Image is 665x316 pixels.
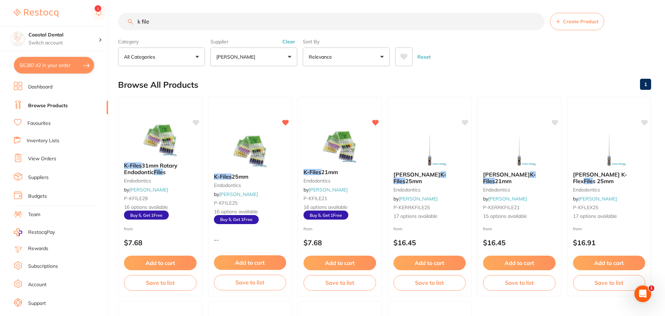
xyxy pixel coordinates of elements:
a: Suppliers [28,174,49,181]
b: K-Files 25mm [214,173,286,180]
span: from [573,226,582,231]
small: endodontics [483,187,556,193]
span: 1 [649,285,654,291]
button: Add to cart [573,256,646,270]
span: from [304,226,313,231]
a: RestocqPay [14,228,55,236]
button: Save to list [483,275,556,290]
b: Kerr K-Files 25mm [393,171,466,184]
span: 31mm Rotary Endodontic [124,162,177,175]
div: -- [208,237,292,243]
b: Kerr K-Files 21mm [483,171,556,184]
em: K-Files [304,169,321,176]
a: Rewards [28,245,48,252]
a: Dashboard [28,84,52,91]
span: P-KFILE21 [304,195,327,202]
span: Create Product [563,19,598,24]
a: Favourites [27,120,51,127]
iframe: Intercom live chat [634,285,651,302]
small: endodontics [393,187,466,193]
a: [PERSON_NAME] [129,187,168,193]
span: [PERSON_NAME] [483,171,530,178]
span: Buy 5, Get 1 Free [124,211,169,220]
span: by [393,196,438,202]
button: Save to list [214,275,286,290]
img: K-Files 25mm [227,133,273,168]
span: P-KFILE25 [214,200,238,206]
span: 16 options available [124,204,197,211]
button: Reset [415,48,433,66]
b: Kerr K-Flex Files 25mm [573,171,646,184]
a: Browse Products [28,102,68,109]
p: Relevance [309,53,335,60]
a: Restocq Logo [14,5,58,21]
p: Switch account [28,40,99,46]
button: Relevance [303,48,390,66]
em: File [154,169,163,176]
a: [PERSON_NAME] [399,196,438,202]
a: [PERSON_NAME] [309,187,348,193]
span: Buy 5, Get 1 Free [214,215,259,224]
label: Sort By [303,39,390,45]
span: from [124,226,133,231]
img: K-Files 21mm [317,129,362,163]
a: [PERSON_NAME] [488,196,527,202]
span: 17 options available [573,213,646,220]
em: K-Files [124,162,142,169]
span: [PERSON_NAME] K-Flex [573,171,627,184]
span: Buy 5, Get 1 Free [304,211,348,220]
span: P-KERRKFILE21 [483,204,519,211]
button: Add to cart [393,256,466,270]
a: Subscriptions [28,263,58,270]
a: Team [28,211,40,218]
a: Budgets [28,193,47,200]
img: Kerr K-Files 21mm [497,131,542,166]
a: Support [28,300,46,307]
a: [PERSON_NAME] [219,191,258,197]
p: $16.45 [483,239,556,247]
a: Account [28,281,47,288]
button: Add to cart [214,255,286,270]
label: Category [118,39,205,45]
span: RestocqPay [28,229,55,236]
span: by [304,187,348,193]
img: Restocq Logo [14,9,58,17]
span: P-KERRKFILE25 [393,204,430,211]
span: by [124,187,168,193]
button: Add to cart [304,256,376,270]
button: Add to cart [124,256,197,270]
h2: Browse All Products [118,80,198,90]
button: Save to list [124,275,197,290]
span: 25mm [405,178,422,185]
button: Add to cart [483,256,556,270]
span: by [483,196,527,202]
span: [PERSON_NAME] [393,171,440,178]
img: K-Files 31mm Rotary Endodontic Files [138,122,183,157]
span: 16 options available [214,208,286,215]
span: s 25mm [593,178,614,185]
em: K-Files [393,171,446,184]
button: $6,387.42 in your order [14,57,94,74]
span: 16 options available [304,204,376,211]
span: by [214,191,258,197]
b: K-Files 21mm [304,169,376,175]
button: All Categories [118,48,205,66]
span: 25mm [232,173,248,180]
a: 1 [640,77,651,91]
span: P-KFILE29 [124,195,148,202]
button: Clear [280,39,297,45]
span: s [163,169,166,176]
em: File [584,178,593,185]
h4: Coastal Dental [28,32,99,39]
span: 17 options available [393,213,466,220]
p: $7.68 [124,239,197,247]
span: from [483,226,492,231]
a: Inventory Lists [27,137,59,144]
b: K-Files 31mm Rotary Endodontic Files [124,162,197,175]
span: by [573,196,617,202]
span: 21mm [495,178,512,185]
button: Save to list [573,275,646,290]
button: Save to list [393,275,466,290]
em: K-Files [483,171,536,184]
small: endodontics [214,182,286,188]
